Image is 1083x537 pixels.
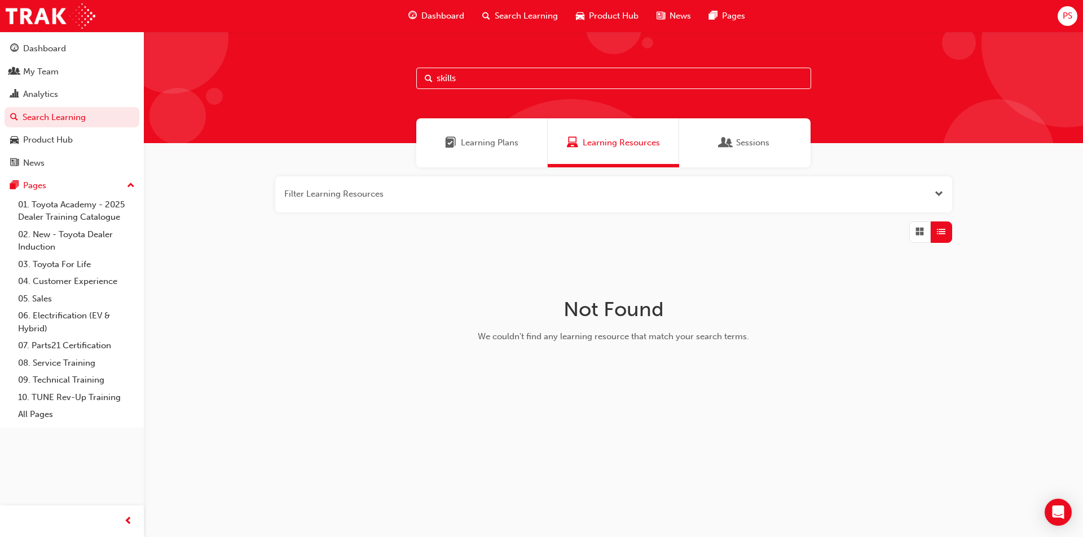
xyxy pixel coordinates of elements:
a: All Pages [14,406,139,423]
a: SessionsSessions [679,118,811,167]
a: pages-iconPages [700,5,754,28]
span: Learning Plans [445,136,456,149]
span: Search Learning [495,10,558,23]
div: Product Hub [23,134,73,147]
a: guage-iconDashboard [399,5,473,28]
button: DashboardMy TeamAnalyticsSearch LearningProduct HubNews [5,36,139,175]
span: car-icon [576,9,584,23]
img: Trak [6,3,95,29]
a: 02. New - Toyota Dealer Induction [14,226,139,256]
a: search-iconSearch Learning [473,5,567,28]
span: Sessions [736,136,769,149]
span: chart-icon [10,90,19,100]
button: Pages [5,175,139,196]
span: search-icon [482,9,490,23]
div: We couldn't find any learning resource that match your search terms. [435,330,793,343]
div: News [23,157,45,170]
span: Search [425,72,433,85]
span: guage-icon [408,9,417,23]
span: pages-icon [10,181,19,191]
button: Open the filter [935,188,943,201]
h1: Not Found [435,297,793,322]
a: 05. Sales [14,290,139,308]
a: Analytics [5,84,139,105]
a: Search Learning [5,107,139,128]
a: News [5,153,139,174]
span: search-icon [10,113,18,123]
input: Search... [416,68,811,89]
span: Learning Resources [567,136,578,149]
span: news-icon [10,158,19,168]
span: Grid [915,225,924,238]
span: News [670,10,691,23]
span: Sessions [720,136,732,149]
span: prev-icon [124,514,133,529]
a: 08. Service Training [14,354,139,372]
a: 09. Technical Training [14,371,139,389]
span: up-icon [127,179,135,193]
div: Analytics [23,88,58,101]
a: Learning ResourcesLearning Resources [548,118,679,167]
a: 07. Parts21 Certification [14,337,139,354]
span: guage-icon [10,44,19,54]
span: pages-icon [709,9,717,23]
div: Open Intercom Messenger [1045,499,1072,526]
a: Product Hub [5,130,139,150]
span: car-icon [10,135,19,145]
span: Product Hub [589,10,639,23]
span: Learning Resources [583,136,660,149]
a: 01. Toyota Academy - 2025 Dealer Training Catalogue [14,196,139,226]
a: news-iconNews [648,5,700,28]
a: 06. Electrification (EV & Hybrid) [14,307,139,337]
a: 03. Toyota For Life [14,256,139,273]
a: Dashboard [5,38,139,59]
span: PS [1063,10,1072,23]
a: car-iconProduct Hub [567,5,648,28]
div: Dashboard [23,42,66,55]
a: 04. Customer Experience [14,273,139,290]
span: Pages [722,10,745,23]
div: Pages [23,179,46,192]
span: Dashboard [421,10,464,23]
div: My Team [23,65,59,78]
span: news-icon [657,9,665,23]
span: List [937,225,945,238]
span: people-icon [10,67,19,77]
span: Learning Plans [461,136,518,149]
a: Learning PlansLearning Plans [416,118,548,167]
a: My Team [5,61,139,82]
a: 10. TUNE Rev-Up Training [14,389,139,406]
button: PS [1058,6,1077,26]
